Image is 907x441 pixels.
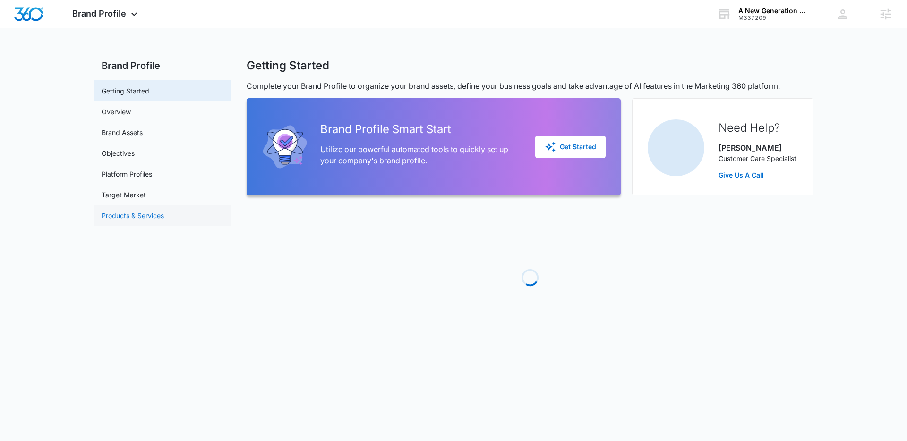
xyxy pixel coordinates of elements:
p: Complete your Brand Profile to organize your brand assets, define your business goals and take ad... [247,80,813,92]
a: Products & Services [102,211,164,220]
a: Getting Started [102,86,149,96]
a: Overview [102,107,131,117]
div: Get Started [545,141,596,153]
h2: Need Help? [719,119,796,136]
h2: Brand Profile Smart Start [320,121,520,138]
a: Brand Assets [102,127,143,137]
p: [PERSON_NAME] [719,142,796,153]
a: Platform Profiles [102,169,152,179]
div: account name [738,7,807,15]
a: Objectives [102,148,135,158]
a: Target Market [102,190,146,200]
p: Utilize our powerful automated tools to quickly set up your company's brand profile. [320,144,520,166]
p: Customer Care Specialist [719,153,796,163]
a: Give Us A Call [719,170,796,180]
div: account id [738,15,807,21]
h2: Brand Profile [94,59,231,73]
span: Brand Profile [72,8,126,18]
button: Get Started [535,136,606,158]
img: Paul Richardson [648,119,704,176]
h1: Getting Started [247,59,329,73]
